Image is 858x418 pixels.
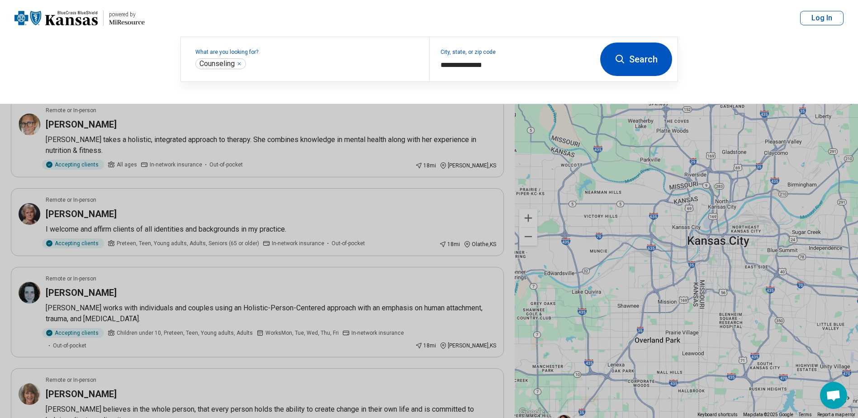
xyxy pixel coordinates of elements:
[109,10,145,19] div: powered by
[14,7,145,29] a: Blue Cross Blue Shield Kansaspowered by
[195,58,246,69] div: Counseling
[199,59,235,68] span: Counseling
[14,7,98,29] img: Blue Cross Blue Shield Kansas
[800,11,844,25] button: Log In
[237,61,242,66] button: Counseling
[195,49,418,55] label: What are you looking for?
[820,382,847,409] div: Open chat
[600,43,672,76] button: Search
